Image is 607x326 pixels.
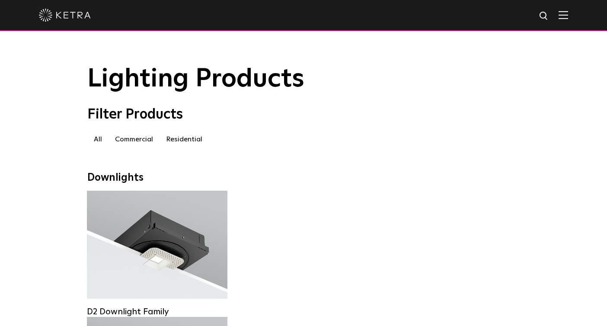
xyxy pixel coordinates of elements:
[87,172,520,184] div: Downlights
[87,307,227,317] div: D2 Downlight Family
[109,131,160,147] label: Commercial
[39,9,91,22] img: ketra-logo-2019-white
[87,191,227,304] a: D2 Downlight Family Lumen Output:1200Colors:White / Black / Gloss Black / Silver / Bronze / Silve...
[87,66,304,92] span: Lighting Products
[87,131,109,147] label: All
[160,131,209,147] label: Residential
[559,11,568,19] img: Hamburger%20Nav.svg
[87,106,520,123] div: Filter Products
[539,11,549,22] img: search icon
